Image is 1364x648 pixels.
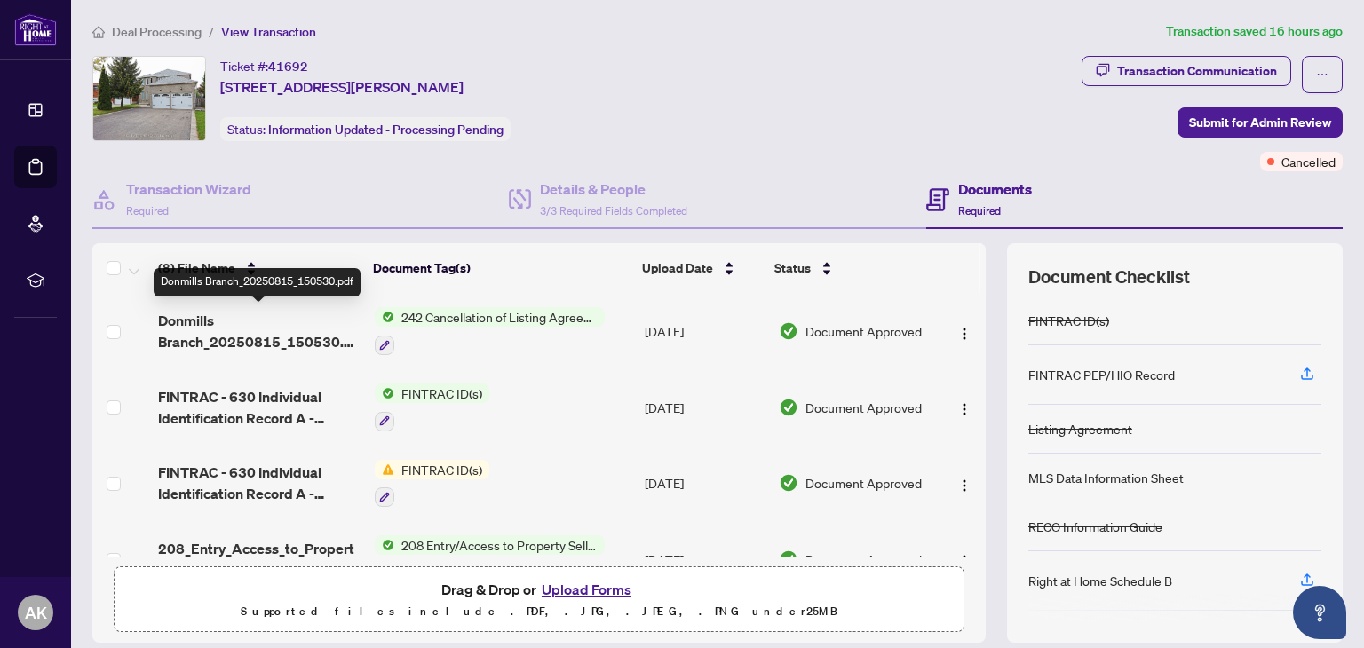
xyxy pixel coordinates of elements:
[1316,68,1328,81] span: ellipsis
[375,535,394,555] img: Status Icon
[375,460,489,508] button: Status IconFINTRAC ID(s)
[1082,56,1291,86] button: Transaction Communication
[957,402,971,416] img: Logo
[158,386,360,429] span: FINTRAC - 630 Individual Identification Record A - PropTx-OREA_[DATE] 21_59_07.pdf
[779,473,798,493] img: Document Status
[642,258,713,278] span: Upload Date
[158,462,360,504] span: FINTRAC - 630 Individual Identification Record A - PropTx-OREA_[DATE] 14_28_27.pdf
[638,293,772,369] td: [DATE]
[950,545,979,573] button: Logo
[958,178,1032,200] h4: Documents
[779,321,798,341] img: Document Status
[93,57,205,140] img: IMG-N12251613_1.jpg
[394,535,605,555] span: 208 Entry/Access to Property Seller Acknowledgement
[1178,107,1343,138] button: Submit for Admin Review
[220,117,511,141] div: Status:
[638,446,772,522] td: [DATE]
[1189,108,1331,137] span: Submit for Admin Review
[220,56,308,76] div: Ticket #:
[540,204,687,217] span: 3/3 Required Fields Completed
[1028,571,1172,590] div: Right at Home Schedule B
[536,578,637,601] button: Upload Forms
[220,76,464,98] span: [STREET_ADDRESS][PERSON_NAME]
[767,243,933,293] th: Status
[805,549,922,569] span: Document Approved
[635,243,768,293] th: Upload Date
[158,258,235,278] span: (8) File Name
[92,26,105,38] span: home
[158,538,360,581] span: 208_Entry_Access_to_Property_-_Seller_Acknowledgement_-_PropTx-[PERSON_NAME] 2.pdf
[394,383,489,403] span: FINTRAC ID(s)
[1028,311,1109,330] div: FINTRAC ID(s)
[221,24,316,40] span: View Transaction
[638,369,772,446] td: [DATE]
[1117,57,1277,85] div: Transaction Communication
[950,393,979,422] button: Logo
[25,600,47,625] span: AK
[126,204,169,217] span: Required
[151,243,366,293] th: (8) File Name
[375,307,394,327] img: Status Icon
[268,59,308,75] span: 41692
[115,567,964,633] span: Drag & Drop orUpload FormsSupported files include .PDF, .JPG, .JPEG, .PNG under25MB
[957,327,971,341] img: Logo
[805,398,922,417] span: Document Approved
[1028,517,1162,536] div: RECO Information Guide
[774,258,811,278] span: Status
[779,549,798,569] img: Document Status
[375,307,605,355] button: Status Icon242 Cancellation of Listing Agreement - Authority to Offer for Sale
[779,398,798,417] img: Document Status
[375,383,394,403] img: Status Icon
[958,204,1001,217] span: Required
[1166,21,1343,42] article: Transaction saved 16 hours ago
[394,460,489,479] span: FINTRAC ID(s)
[638,521,772,597] td: [DATE]
[375,383,489,431] button: Status IconFINTRAC ID(s)
[375,460,394,479] img: Status Icon
[950,317,979,345] button: Logo
[375,535,605,583] button: Status Icon208 Entry/Access to Property Seller Acknowledgement
[125,601,953,622] p: Supported files include .PDF, .JPG, .JPEG, .PNG under 25 MB
[366,243,635,293] th: Document Tag(s)
[1293,586,1346,639] button: Open asap
[957,478,971,493] img: Logo
[805,473,922,493] span: Document Approved
[394,307,605,327] span: 242 Cancellation of Listing Agreement - Authority to Offer for Sale
[154,268,361,296] div: Donmills Branch_20250815_150530.pdf
[957,554,971,568] img: Logo
[1281,152,1336,171] span: Cancelled
[14,13,57,46] img: logo
[540,178,687,200] h4: Details & People
[1028,468,1184,487] div: MLS Data Information Sheet
[1028,365,1175,384] div: FINTRAC PEP/HIO Record
[112,24,202,40] span: Deal Processing
[158,310,360,352] span: Donmills Branch_20250815_150530.pdf
[950,469,979,497] button: Logo
[805,321,922,341] span: Document Approved
[1028,419,1132,439] div: Listing Agreement
[126,178,251,200] h4: Transaction Wizard
[268,122,504,138] span: Information Updated - Processing Pending
[441,578,637,601] span: Drag & Drop or
[1028,265,1190,289] span: Document Checklist
[209,21,214,42] li: /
